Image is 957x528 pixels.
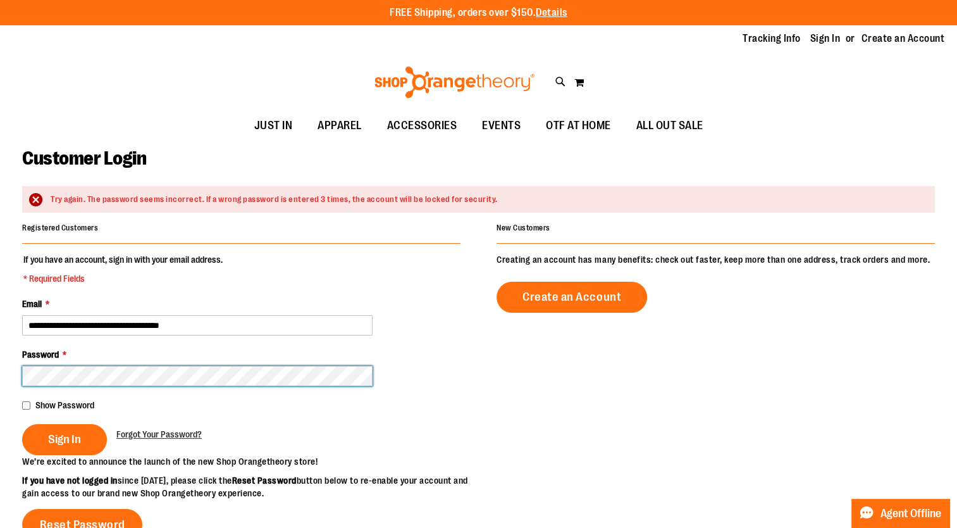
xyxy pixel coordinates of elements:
[851,499,949,528] button: Agent Offline
[22,148,146,169] span: Customer Login
[35,400,94,410] span: Show Password
[861,32,945,46] a: Create an Account
[387,111,457,140] span: ACCESSORIES
[51,194,922,206] div: Try again. The password seems incorrect. If a wrong password is entered 3 times, the account will...
[22,475,118,486] strong: If you have not logged in
[22,424,107,455] button: Sign In
[232,475,297,486] strong: Reset Password
[810,32,841,46] a: Sign In
[23,272,223,285] span: * Required Fields
[116,428,202,441] a: Forgot Your Password?
[22,455,479,468] p: We’re excited to announce the launch of the new Shop Orangetheory store!
[536,7,567,18] a: Details
[318,111,362,140] span: APPAREL
[373,66,536,98] img: Shop Orangetheory
[497,253,935,266] p: Creating an account has many benefits: check out faster, keep more than one address, track orders...
[880,508,941,520] span: Agent Offline
[390,6,567,20] p: FREE Shipping, orders over $150.
[522,290,621,304] span: Create an Account
[22,223,98,232] strong: Registered Customers
[636,111,703,140] span: ALL OUT SALE
[546,111,611,140] span: OTF AT HOME
[48,432,81,446] span: Sign In
[497,223,550,232] strong: New Customers
[254,111,293,140] span: JUST IN
[22,349,59,360] span: Password
[116,429,202,439] span: Forgot Your Password?
[482,111,521,140] span: EVENTS
[22,253,224,285] legend: If you have an account, sign in with your email address.
[497,282,647,313] a: Create an Account
[743,32,801,46] a: Tracking Info
[22,474,479,500] p: since [DATE], please click the button below to re-enable your account and gain access to our bran...
[22,299,42,309] span: Email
